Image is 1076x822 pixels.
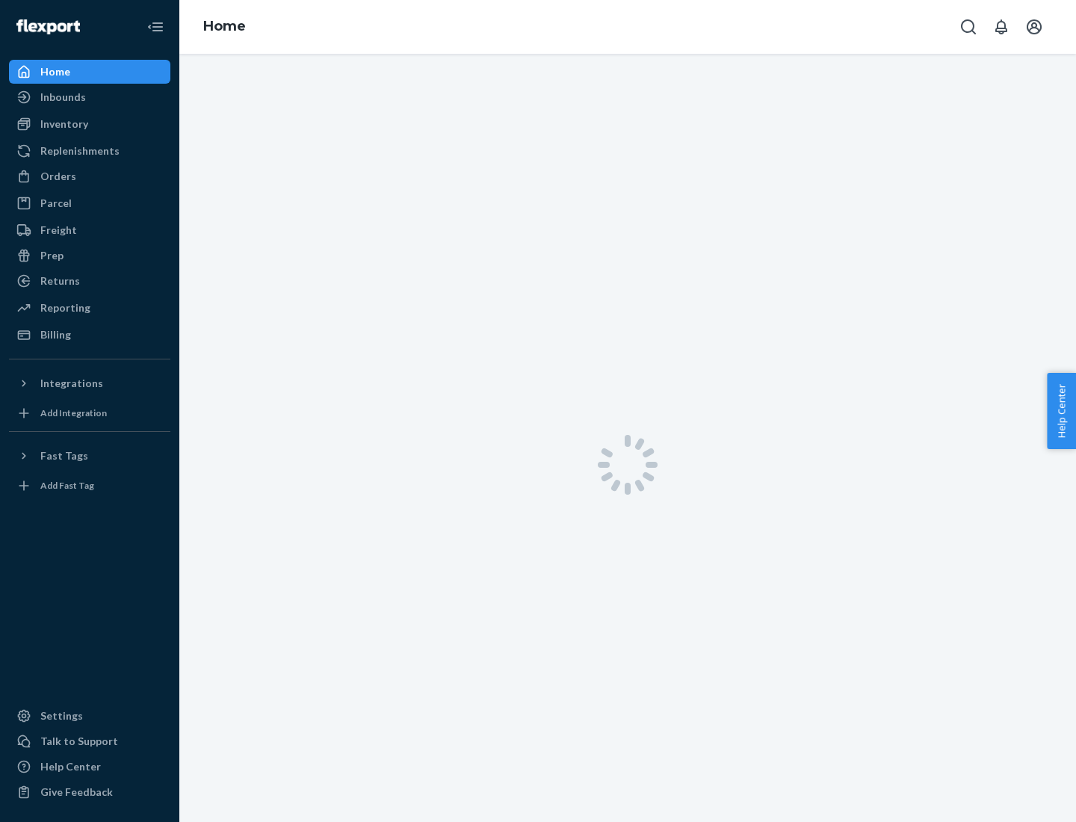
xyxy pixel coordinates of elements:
a: Add Fast Tag [9,474,170,498]
a: Home [203,18,246,34]
div: Help Center [40,759,101,774]
button: Open Search Box [953,12,983,42]
button: Integrations [9,371,170,395]
button: Talk to Support [9,729,170,753]
div: Integrations [40,376,103,391]
button: Fast Tags [9,444,170,468]
a: Home [9,60,170,84]
div: Inventory [40,117,88,132]
div: Returns [40,274,80,288]
div: Talk to Support [40,734,118,749]
a: Reporting [9,296,170,320]
a: Freight [9,218,170,242]
div: Reporting [40,300,90,315]
div: Freight [40,223,77,238]
div: Give Feedback [40,785,113,800]
a: Help Center [9,755,170,779]
a: Orders [9,164,170,188]
button: Close Navigation [140,12,170,42]
a: Settings [9,704,170,728]
div: Prep [40,248,64,263]
button: Open account menu [1019,12,1049,42]
a: Returns [9,269,170,293]
a: Add Integration [9,401,170,425]
a: Prep [9,244,170,268]
div: Home [40,64,70,79]
a: Inbounds [9,85,170,109]
a: Inventory [9,112,170,136]
div: Replenishments [40,143,120,158]
a: Billing [9,323,170,347]
button: Give Feedback [9,780,170,804]
div: Settings [40,708,83,723]
div: Fast Tags [40,448,88,463]
button: Help Center [1047,373,1076,449]
div: Orders [40,169,76,184]
div: Parcel [40,196,72,211]
div: Add Fast Tag [40,479,94,492]
a: Parcel [9,191,170,215]
div: Inbounds [40,90,86,105]
div: Add Integration [40,407,107,419]
img: Flexport logo [16,19,80,34]
button: Open notifications [986,12,1016,42]
div: Billing [40,327,71,342]
ol: breadcrumbs [191,5,258,49]
a: Replenishments [9,139,170,163]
